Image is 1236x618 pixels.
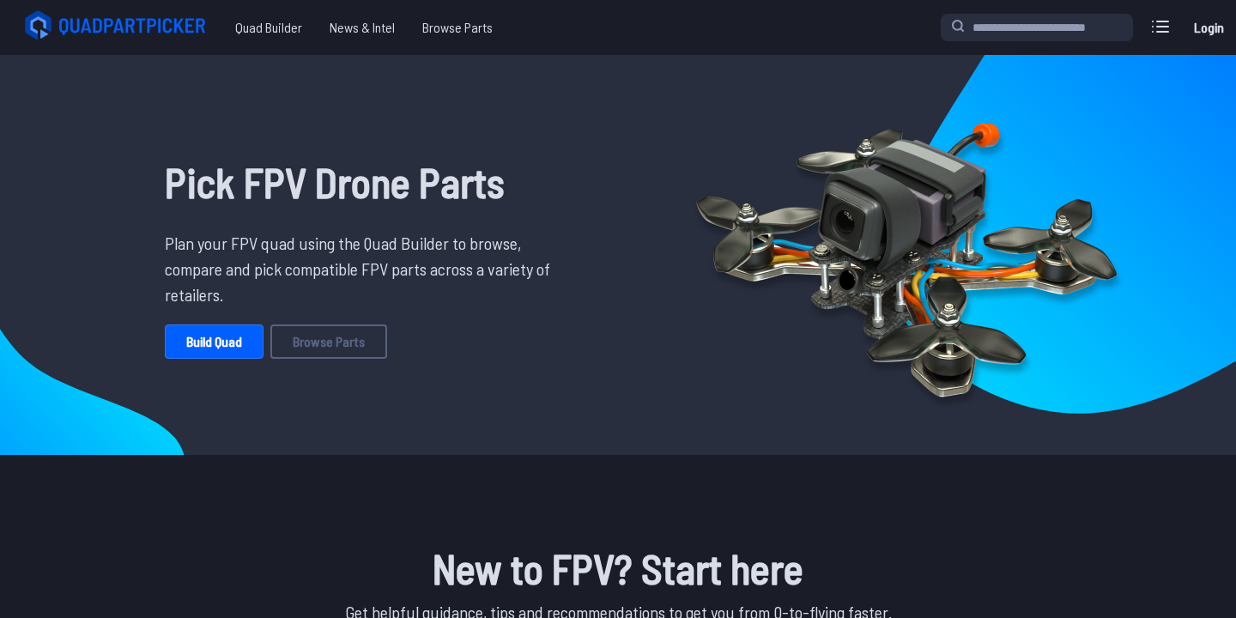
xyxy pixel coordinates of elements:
a: Browse Parts [270,324,387,359]
h1: New to FPV? Start here [151,537,1085,599]
p: Plan your FPV quad using the Quad Builder to browse, compare and pick compatible FPV parts across... [165,230,563,307]
a: Quad Builder [221,10,316,45]
h1: Pick FPV Drone Parts [165,151,563,213]
a: Build Quad [165,324,264,359]
img: Quadcopter [659,83,1154,427]
a: Login [1188,10,1229,45]
a: Browse Parts [409,10,506,45]
a: News & Intel [316,10,409,45]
